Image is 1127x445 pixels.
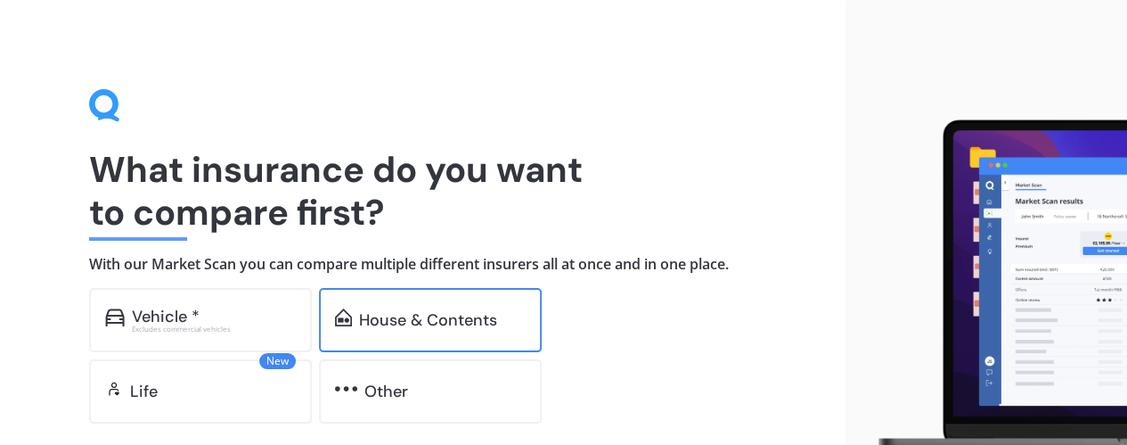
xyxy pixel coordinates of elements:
[335,309,352,326] img: home-and-contents.b802091223b8502ef2dd.svg
[105,309,125,326] img: car.f15378c7a67c060ca3f3.svg
[132,308,200,326] div: Vehicle *
[89,255,756,274] h4: With our Market Scan you can compare multiple different insurers all at once and in one place.
[105,380,123,398] img: life.f720d6a2d7cdcd3ad642.svg
[359,311,497,329] div: House & Contents
[335,380,357,398] img: other.81dba5aafe580aa69f38.svg
[130,383,158,400] div: Life
[89,148,756,234] h1: What insurance do you want to compare first?
[364,383,408,400] div: Other
[259,353,296,369] span: New
[132,326,296,333] div: Excludes commercial vehicles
